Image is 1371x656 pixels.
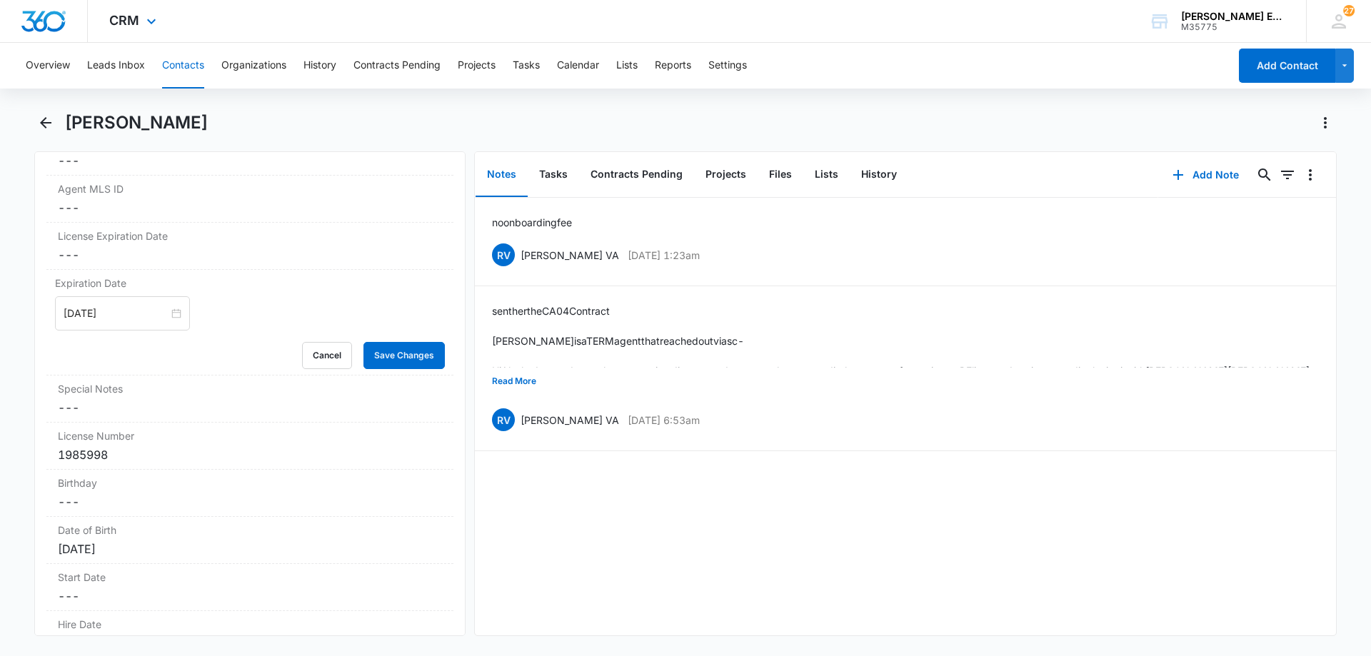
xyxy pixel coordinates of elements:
button: Filters [1276,163,1299,186]
dd: --- [58,587,442,605]
input: Sep 16, 2023 [64,306,169,321]
div: account name [1181,11,1285,22]
div: notifications count [1343,5,1355,16]
p: Hi Alysha, I wanted to reach out to you since I just passed my renewal courses and in the process... [492,363,1319,393]
button: Search... [1253,163,1276,186]
label: Birthday [58,475,442,490]
div: Special Notes--- [46,375,453,423]
p: [DATE] 6:53am [628,413,700,428]
label: License Number [58,428,442,443]
span: RV [492,243,515,266]
div: License Number1985998 [46,423,453,470]
div: account id [1181,22,1285,32]
div: License Expiration Date--- [46,223,453,270]
p: [DATE] 1:23am [628,248,700,263]
button: Actions [1314,111,1337,134]
label: License Expiration Date [58,228,442,243]
dd: --- [58,152,442,169]
button: History [303,43,336,89]
button: Projects [694,153,758,197]
span: CRM [109,13,139,28]
button: Organizations [221,43,286,89]
label: Expiration Date [55,276,445,291]
p: no onboarding fee [492,215,572,230]
p: [PERSON_NAME] VA [521,248,619,263]
label: Start Date [58,570,442,585]
button: Tasks [528,153,579,197]
button: History [850,153,908,197]
label: Special Notes [58,381,442,396]
div: [DATE] [58,540,442,557]
p: [PERSON_NAME] is a TERM agent that reached out via sc- [492,333,1319,348]
button: Settings [708,43,747,89]
button: Save Changes [363,342,445,369]
label: Hire Date [58,617,442,632]
span: 27 [1343,5,1355,16]
button: Lists [803,153,850,197]
button: Contracts Pending [579,153,694,197]
div: 1985998 [58,446,442,463]
button: Overflow Menu [1299,163,1322,186]
dd: --- [58,246,442,263]
button: Overview [26,43,70,89]
div: Date of Birth[DATE] [46,517,453,564]
button: Lists [616,43,638,89]
button: Back [34,111,56,134]
button: Contacts [162,43,204,89]
button: Add Contact [1239,49,1335,83]
dd: --- [58,399,442,416]
div: Association--- [46,128,453,176]
button: Add Note [1158,158,1253,192]
div: [DATE] [58,635,442,652]
button: Read More [492,368,536,395]
button: Contracts Pending [353,43,441,89]
button: Tasks [513,43,540,89]
button: Leads Inbox [87,43,145,89]
button: Calendar [557,43,599,89]
dd: --- [58,493,442,510]
span: RV [492,408,515,431]
label: Agent MLS ID [58,181,442,196]
button: Cancel [302,342,352,369]
button: Notes [476,153,528,197]
label: Date of Birth [58,523,442,538]
button: Files [758,153,803,197]
h1: [PERSON_NAME] [65,112,208,133]
p: sent her the CA 04 Contract [492,303,1319,318]
div: Agent MLS ID--- [46,176,453,223]
button: Projects [458,43,496,89]
div: Start Date--- [46,564,453,611]
p: [PERSON_NAME] VA [521,413,619,428]
dd: --- [58,199,442,216]
div: Birthday--- [46,470,453,517]
button: Reports [655,43,691,89]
